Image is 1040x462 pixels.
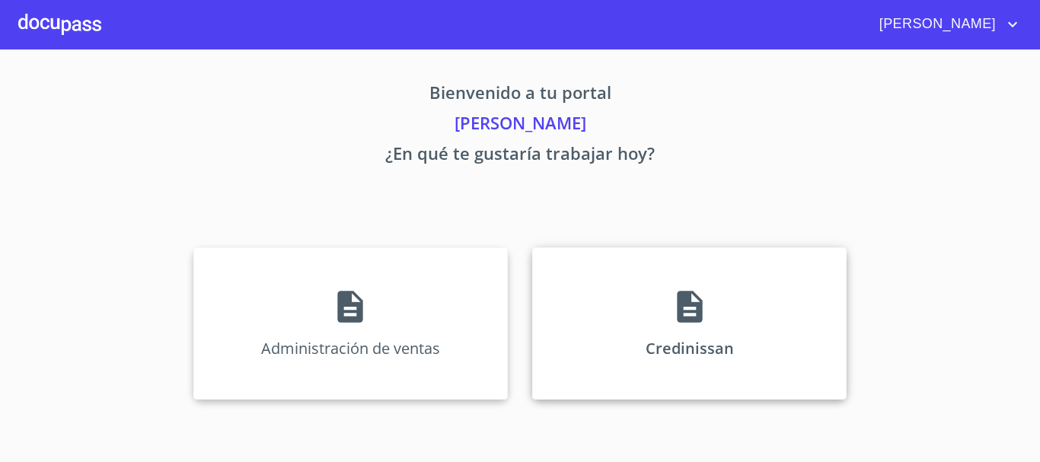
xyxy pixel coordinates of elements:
p: Bienvenido a tu portal [51,80,989,110]
span: [PERSON_NAME] [868,12,1003,37]
button: account of current user [868,12,1022,37]
p: Administración de ventas [261,338,440,358]
p: Credinissan [646,338,734,358]
p: ¿En qué te gustaría trabajar hoy? [51,141,989,171]
p: [PERSON_NAME] [51,110,989,141]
